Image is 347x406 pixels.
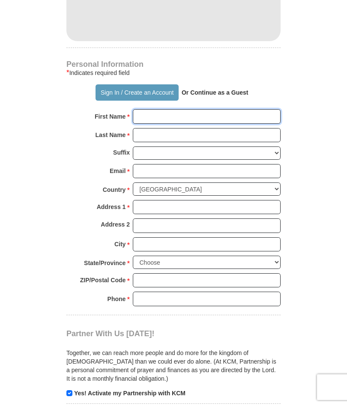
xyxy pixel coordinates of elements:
[74,390,185,397] strong: Yes! Activate my Partnership with KCM
[108,293,126,305] strong: Phone
[66,61,281,68] h4: Personal Information
[96,129,126,141] strong: Last Name
[66,329,155,338] span: Partner With Us [DATE]!
[101,218,130,230] strong: Address 2
[103,184,126,196] strong: Country
[113,146,130,158] strong: Suffix
[84,257,126,269] strong: State/Province
[114,238,126,250] strong: City
[110,165,126,177] strong: Email
[182,89,248,96] strong: Or Continue as a Guest
[96,84,178,101] button: Sign In / Create an Account
[80,274,126,286] strong: ZIP/Postal Code
[66,68,281,78] div: Indicates required field
[95,110,126,122] strong: First Name
[97,201,126,213] strong: Address 1
[66,349,281,383] p: Together, we can reach more people and do more for the kingdom of [DEMOGRAPHIC_DATA] than we coul...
